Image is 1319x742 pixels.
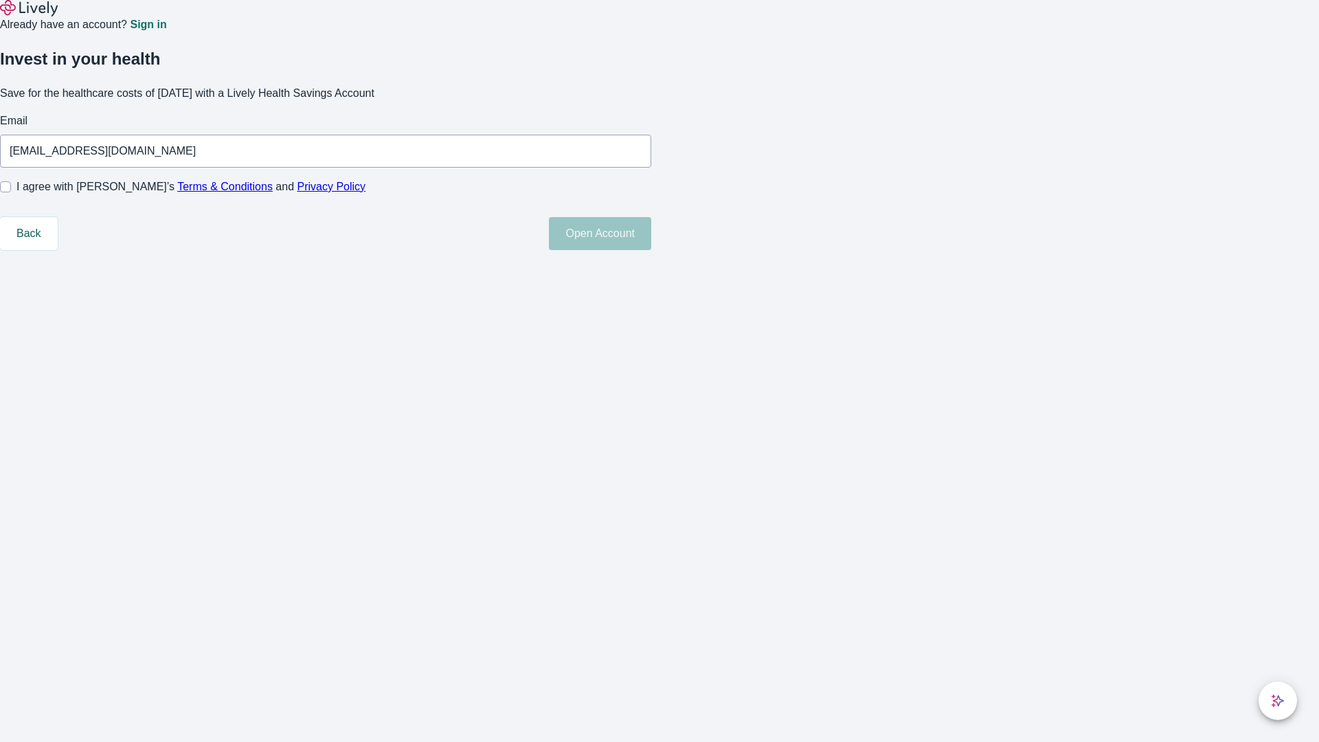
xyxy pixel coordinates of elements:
a: Privacy Policy [297,181,366,192]
button: chat [1259,682,1297,720]
svg: Lively AI Assistant [1271,694,1285,708]
span: I agree with [PERSON_NAME]’s and [16,179,365,195]
a: Terms & Conditions [177,181,273,192]
a: Sign in [130,19,166,30]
